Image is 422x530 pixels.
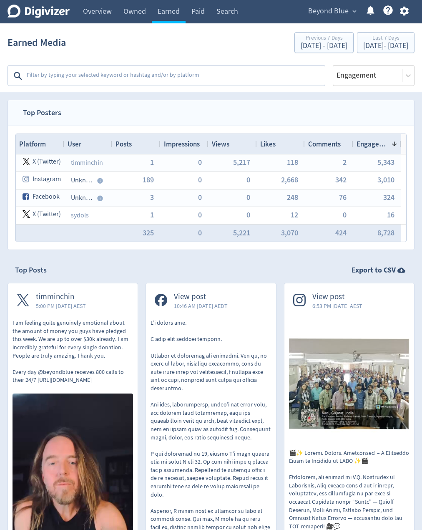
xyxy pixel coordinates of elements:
[116,139,132,149] span: Posts
[174,302,228,310] span: 10:46 AM [DATE] AEDT
[289,323,409,444] img: 🎬✨ Lights. Camera. Management! – A Cinematic Twist to Learning at SVIM ✨🎬 Yesterday, the campus o...
[305,5,359,18] button: Beyond Blue
[281,229,298,237] button: 3,070
[308,139,341,149] span: Comments
[363,35,408,42] div: Last 7 Days
[246,194,250,201] button: 0
[13,319,133,384] p: I am feeling quite genuinely emotional about the amount of money you guys have pledged this week....
[335,229,347,237] button: 424
[246,211,250,219] button: 0
[36,292,86,302] span: timminchin
[301,35,347,42] div: Previous 7 Days
[377,159,394,166] button: 5,343
[383,194,394,201] button: 324
[198,229,202,237] button: 0
[343,159,347,166] button: 2
[351,8,358,15] span: expand_more
[212,139,229,149] span: Views
[233,229,250,237] button: 5,221
[33,171,61,187] span: Instagram
[260,139,276,149] span: Likes
[68,139,81,149] span: User
[33,206,61,222] span: X (Twitter)
[15,100,69,126] span: Top Posters
[71,194,141,202] span: Unknown Facebook Users
[8,29,66,56] h1: Earned Media
[71,176,142,184] span: Unknown Instagram Users
[339,194,347,201] button: 76
[291,211,298,219] button: 12
[287,159,298,166] button: 118
[15,265,47,275] h2: Top Posts
[233,159,250,166] button: 5,217
[150,194,154,201] button: 3
[357,32,414,53] button: Last 7 Days[DATE]- [DATE]
[363,42,408,50] div: [DATE] - [DATE]
[198,194,202,201] button: 0
[301,42,347,50] div: [DATE] - [DATE]
[287,194,298,201] button: 248
[198,176,202,184] button: 0
[150,159,154,166] button: 1
[377,176,394,184] button: 3,010
[23,175,30,183] svg: instagram
[387,211,394,219] button: 16
[23,158,30,165] svg: twitter
[294,32,354,53] button: Previous 7 Days[DATE] - [DATE]
[357,139,388,149] span: Engagement
[246,176,250,184] button: 0
[143,176,154,184] button: 189
[36,302,86,310] span: 5:00 PM [DATE] AEST
[23,193,30,200] svg: facebook
[312,292,362,302] span: View post
[174,292,228,302] span: View post
[281,176,298,184] button: 2,668
[23,210,30,218] svg: twitter
[352,265,396,275] strong: Export to CSV
[198,211,202,219] button: 0
[33,189,60,205] span: Facebook
[143,229,154,237] button: 325
[308,5,349,18] span: Beyond Blue
[33,154,61,170] span: X (Twitter)
[71,159,103,167] a: timminchin
[377,229,394,237] button: 8,728
[71,211,89,220] a: sydols
[312,302,362,310] span: 6:53 PM [DATE] AEST
[164,139,200,149] span: Impressions
[198,159,202,166] button: 0
[343,211,347,219] button: 0
[335,176,347,184] button: 342
[150,211,154,219] button: 1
